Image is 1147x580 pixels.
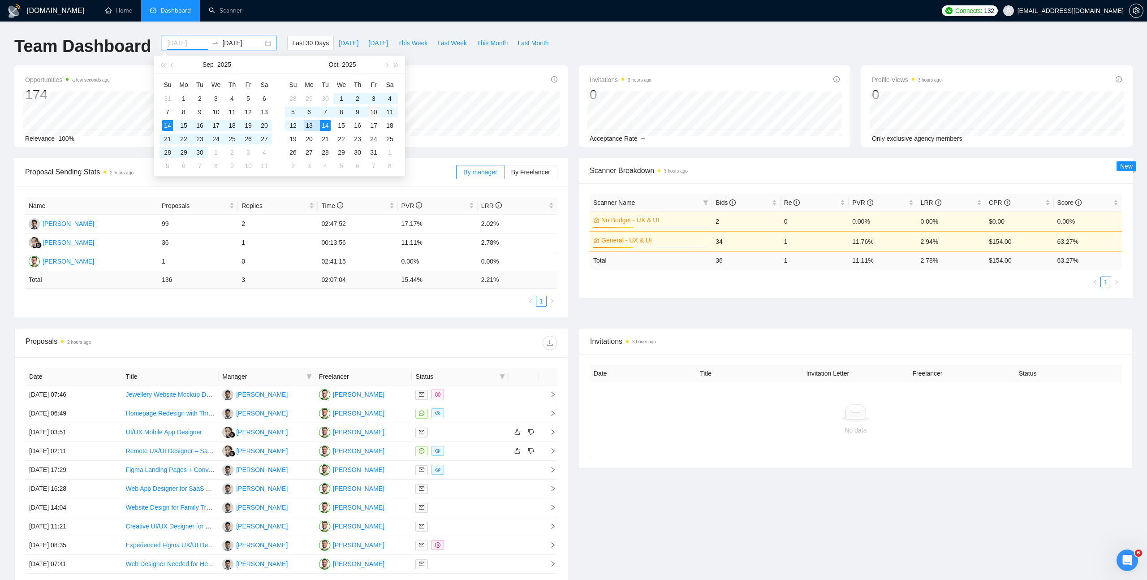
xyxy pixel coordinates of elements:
div: 20 [259,120,270,131]
span: filter [701,196,710,209]
div: 11 [227,107,237,117]
div: 21 [162,134,173,144]
div: 26 [243,134,254,144]
div: 23 [194,134,205,144]
span: to [211,39,219,47]
div: 5 [288,107,298,117]
div: [PERSON_NAME] [333,484,384,493]
td: 2025-10-01 [333,92,349,105]
span: like [514,429,521,436]
th: Fr [366,78,382,92]
a: Remote UX/UI Designer – SaaS Trading Platform with the AI - powered modules [126,447,349,454]
img: FK [222,540,233,551]
a: 1 [1101,277,1111,287]
th: We [333,78,349,92]
div: 4 [227,93,237,104]
div: 25 [384,134,395,144]
button: Sep [203,56,214,74]
a: Jewellery Website Mockup Design [126,391,221,398]
a: FK[PERSON_NAME] [222,560,288,567]
span: Only exclusive agency members [872,135,962,142]
a: FK[PERSON_NAME] [222,522,288,529]
td: 2025-09-09 [192,105,208,119]
span: dashboard [150,7,156,13]
span: Profile Views [872,74,942,85]
td: 2025-10-17 [366,119,382,132]
button: download [543,336,557,350]
th: Tu [317,78,333,92]
a: homeHome [105,7,132,14]
img: RR [29,237,40,248]
div: [PERSON_NAME] [236,484,288,493]
img: FK [222,464,233,476]
img: SA [29,256,40,267]
div: [PERSON_NAME] [333,465,384,475]
span: filter [498,370,507,383]
th: Th [224,78,240,92]
td: 2025-10-14 [317,119,333,132]
button: [DATE] [363,36,393,50]
div: 18 [384,120,395,131]
img: gigradar-bm.png [229,450,235,457]
div: [PERSON_NAME] [333,446,384,456]
a: Website Design for Family Travel Agency [126,504,240,511]
a: UI/UX Mobile App Designer [126,429,202,436]
span: 6 [1135,550,1142,557]
div: [PERSON_NAME] [43,256,94,266]
td: 2025-10-10 [366,105,382,119]
td: 2025-10-19 [285,132,301,146]
img: RR [222,427,233,438]
span: 100% [58,135,74,142]
button: dislike [526,427,536,437]
span: mail [419,486,424,491]
div: 10 [211,107,221,117]
span: Dashboard [161,7,191,14]
img: gigradar-bm.png [35,242,42,248]
span: left [1092,279,1098,285]
div: 30 [320,93,331,104]
span: Relevance [25,135,55,142]
a: 1 [536,296,546,306]
td: 2025-09-18 [224,119,240,132]
time: a few seconds ago [72,78,109,82]
button: Last Week [432,36,472,50]
div: 6 [259,93,270,104]
div: 8 [178,107,189,117]
img: RR [222,446,233,457]
div: 24 [211,134,221,144]
button: This Week [393,36,432,50]
td: 2025-09-29 [301,92,317,105]
td: 2025-09-24 [208,132,224,146]
div: 23 [352,134,363,144]
td: 2025-09-13 [256,105,272,119]
span: info-circle [551,76,557,82]
a: FK[PERSON_NAME] [222,541,288,548]
div: [PERSON_NAME] [236,521,288,531]
a: RR[PERSON_NAME] [222,447,288,454]
span: filter [305,370,314,383]
div: 22 [336,134,347,144]
a: searchScanner [209,7,242,14]
a: SA[PERSON_NAME] [29,257,94,264]
span: message [419,448,424,454]
input: End date [222,38,263,48]
a: setting [1129,7,1143,14]
td: 2025-09-08 [176,105,192,119]
div: 29 [304,93,315,104]
a: FK[PERSON_NAME] [222,390,288,398]
td: 2025-09-19 [240,119,256,132]
th: Proposals [158,197,238,215]
td: 2025-09-17 [208,119,224,132]
td: 2025-09-23 [192,132,208,146]
a: FK[PERSON_NAME] [222,485,288,492]
a: FK[PERSON_NAME] [222,409,288,416]
button: This Month [472,36,513,50]
div: 1 [178,93,189,104]
td: 2025-09-27 [256,132,272,146]
div: 21 [320,134,331,144]
td: 2025-10-23 [349,132,366,146]
th: Th [349,78,366,92]
input: Start date [167,38,208,48]
img: SA [319,446,330,457]
span: user [1005,8,1012,14]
